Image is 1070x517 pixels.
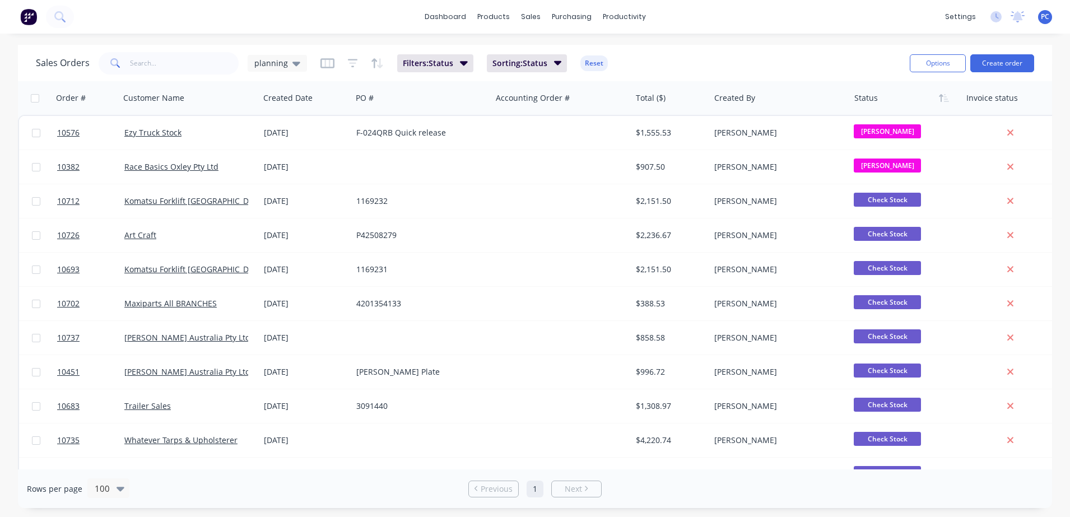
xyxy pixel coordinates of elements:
div: Created By [714,92,755,104]
div: Status [854,92,878,104]
a: [PERSON_NAME] Australia Pty Ltd [124,366,250,377]
div: Created Date [263,92,313,104]
a: 10683 [57,389,124,423]
div: [DATE] [264,264,347,275]
button: Options [910,54,966,72]
div: $4,220.74 [636,435,702,446]
div: Order # [56,92,86,104]
div: P42508279 [356,230,481,241]
span: Sorting: Status [492,58,547,69]
div: [PERSON_NAME] [714,469,839,480]
span: Previous [481,483,513,495]
span: Check Stock [854,398,921,412]
span: Check Stock [854,261,921,275]
div: Invoice status [966,92,1018,104]
a: 10735 [57,423,124,457]
div: $1,555.53 [636,127,702,138]
div: $996.72 [636,366,702,378]
span: Check Stock [854,466,921,480]
div: $2,151.50 [636,264,702,275]
span: 10702 [57,298,80,309]
div: 4201354133 [356,298,481,309]
a: Art Craft [124,230,156,240]
span: Check Stock [854,364,921,378]
div: $2,151.50 [636,195,702,207]
a: 10451 [57,355,124,389]
span: PC [1041,12,1049,22]
div: Total ($) [636,92,666,104]
div: [DATE] [264,298,347,309]
div: [DATE] [264,435,347,446]
div: [DATE] [264,332,347,343]
a: 10690 [57,458,124,491]
a: Previous page [469,483,518,495]
span: Next [565,483,582,495]
div: sales [515,8,546,25]
button: Reset [580,55,608,71]
div: [PERSON_NAME] [714,332,839,343]
div: [PERSON_NAME] [714,195,839,207]
div: products [472,8,515,25]
div: [DATE] [264,400,347,412]
a: [PERSON_NAME] Australia Pty Ltd [124,332,250,343]
div: [DATE] [264,161,347,173]
span: Check Stock [854,227,921,241]
div: $2,236.67 [636,230,702,241]
a: 10726 [57,218,124,252]
a: Whatever Tarps & Upholsterer [124,435,238,445]
span: Check Stock [854,329,921,343]
span: 10735 [57,435,80,446]
div: [PERSON_NAME] [714,366,839,378]
span: 10683 [57,400,80,412]
ul: Pagination [464,481,606,497]
span: 10737 [57,332,80,343]
div: 1169231 [356,264,481,275]
div: $3,390.20 [636,469,702,480]
div: $907.50 [636,161,702,173]
a: Ezy Truck Stock [124,127,182,138]
a: Race Basics Oxley Pty Ltd [124,161,218,172]
span: planning [254,57,288,69]
div: [PERSON_NAME] [714,230,839,241]
span: 10690 [57,469,80,480]
span: 10693 [57,264,80,275]
div: [DATE] [264,195,347,207]
h1: Sales Orders [36,58,90,68]
div: [PERSON_NAME] [714,161,839,173]
span: 10576 [57,127,80,138]
span: [PERSON_NAME] [854,124,921,138]
div: 1169232 [356,195,481,207]
a: dashboard [419,8,472,25]
span: Check Stock [854,193,921,207]
span: 10382 [57,161,80,173]
a: Komatsu Forklift [GEOGRAPHIC_DATA] [124,469,265,479]
div: 3091440 [356,400,481,412]
span: Rows per page [27,483,82,495]
div: $858.58 [636,332,702,343]
a: 10693 [57,253,124,286]
div: PO # [356,92,374,104]
span: 10712 [57,195,80,207]
button: Create order [970,54,1034,72]
button: Filters:Status [397,54,473,72]
div: [DATE] [264,230,347,241]
span: Check Stock [854,432,921,446]
button: Sorting:Status [487,54,567,72]
div: [PERSON_NAME] [714,435,839,446]
img: Factory [20,8,37,25]
div: $1,308.97 [636,400,702,412]
div: Accounting Order # [496,92,570,104]
div: purchasing [546,8,597,25]
div: settings [939,8,981,25]
span: 10451 [57,366,80,378]
div: [PERSON_NAME] [714,127,839,138]
a: Next page [552,483,601,495]
a: 10576 [57,116,124,150]
input: Search... [130,52,239,74]
a: 10737 [57,321,124,355]
div: [PERSON_NAME] [714,264,839,275]
div: [DATE] [264,469,347,480]
span: Filters: Status [403,58,453,69]
a: Komatsu Forklift [GEOGRAPHIC_DATA] [124,195,265,206]
a: 10382 [57,150,124,184]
